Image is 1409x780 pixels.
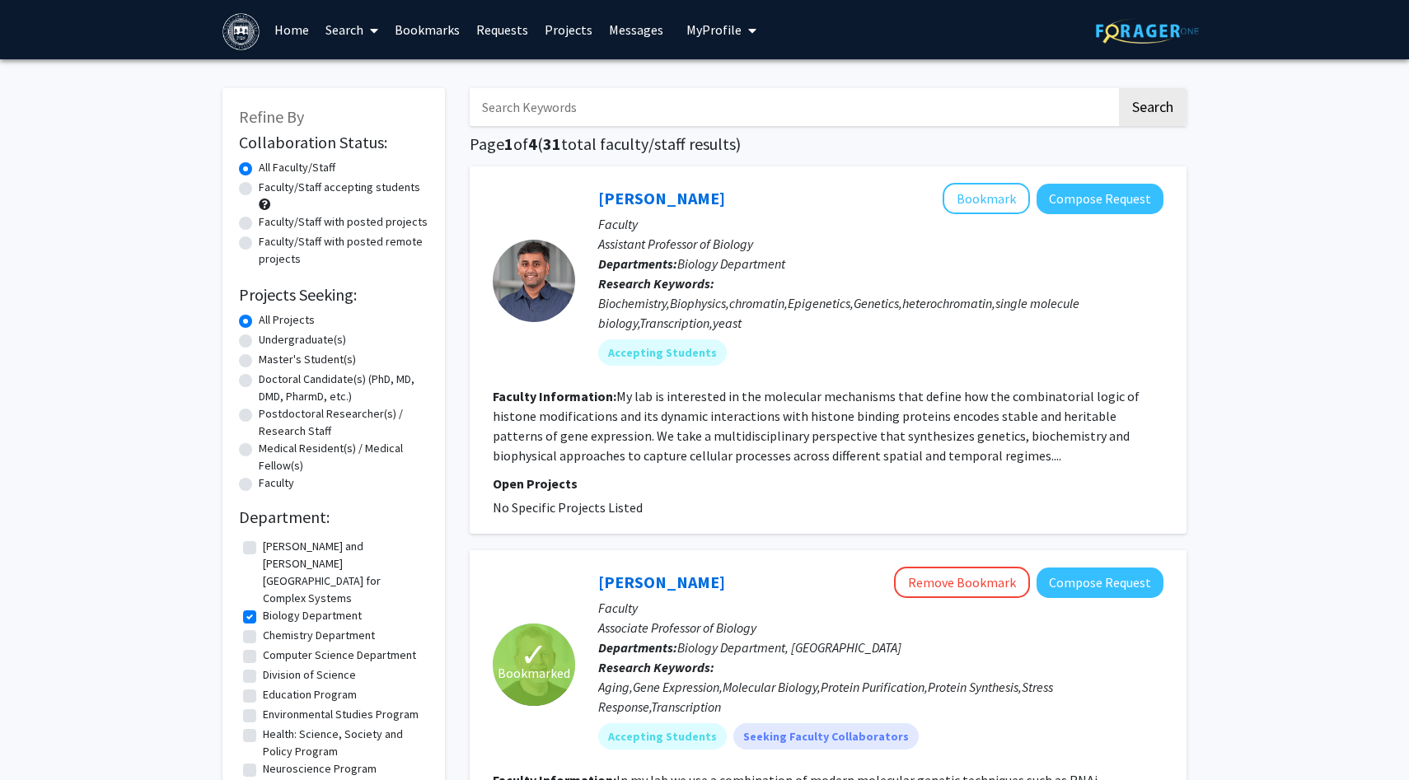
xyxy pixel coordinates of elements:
[263,647,416,664] label: Computer Science Department
[259,331,346,348] label: Undergraduate(s)
[536,1,601,58] a: Projects
[259,371,428,405] label: Doctoral Candidate(s) (PhD, MD, DMD, PharmD, etc.)
[259,311,315,329] label: All Projects
[598,677,1163,717] div: Aging,Gene Expression,Molecular Biology,Protein Purification,Protein Synthesis,Stress Response,Tr...
[598,255,677,272] b: Departments:
[263,686,357,703] label: Education Program
[239,285,428,305] h2: Projects Seeking:
[259,159,335,176] label: All Faculty/Staff
[263,627,375,644] label: Chemistry Department
[943,183,1030,214] button: Add Kaushik Ragunathan to Bookmarks
[598,723,727,750] mat-chip: Accepting Students
[317,1,386,58] a: Search
[259,405,428,440] label: Postdoctoral Researcher(s) / Research Staff
[733,723,919,750] mat-chip: Seeking Faculty Collaborators
[598,618,1163,638] p: Associate Professor of Biology
[263,607,362,624] label: Biology Department
[263,706,419,723] label: Environmental Studies Program
[598,339,727,366] mat-chip: Accepting Students
[259,474,294,492] label: Faculty
[598,234,1163,254] p: Assistant Professor of Biology
[470,88,1116,126] input: Search Keywords
[263,538,424,607] label: [PERSON_NAME] and [PERSON_NAME][GEOGRAPHIC_DATA] for Complex Systems
[239,507,428,527] h2: Department:
[259,440,428,474] label: Medical Resident(s) / Medical Fellow(s)
[677,255,785,272] span: Biology Department
[239,133,428,152] h2: Collaboration Status:
[598,572,725,592] a: [PERSON_NAME]
[598,293,1163,333] div: Biochemistry,Biophysics,chromatin,Epigenetics,Genetics,heterochromatin,single molecule biology,Tr...
[386,1,468,58] a: Bookmarks
[543,133,561,154] span: 31
[598,188,725,208] a: [PERSON_NAME]
[493,499,643,516] span: No Specific Projects Listed
[1037,567,1163,598] button: Compose Request to Michael Marr
[894,567,1030,598] button: Remove Bookmark
[520,647,548,663] span: ✓
[470,134,1187,154] h1: Page of ( total faculty/staff results)
[259,213,428,231] label: Faculty/Staff with posted projects
[263,760,377,778] label: Neuroscience Program
[259,179,420,196] label: Faculty/Staff accepting students
[598,659,714,675] b: Research Keywords:
[498,663,570,683] span: Bookmarked
[598,214,1163,234] p: Faculty
[493,474,1163,493] p: Open Projects
[263,726,424,760] label: Health: Science, Society and Policy Program
[468,1,536,58] a: Requests
[259,233,428,268] label: Faculty/Staff with posted remote projects
[528,133,537,154] span: 4
[598,275,714,292] b: Research Keywords:
[601,1,672,58] a: Messages
[493,388,616,404] b: Faculty Information:
[686,21,742,38] span: My Profile
[677,639,901,656] span: Biology Department, [GEOGRAPHIC_DATA]
[12,706,70,768] iframe: Chat
[493,388,1140,464] fg-read-more: My lab is interested in the molecular mechanisms that define how the combinatorial logic of histo...
[259,351,356,368] label: Master's Student(s)
[598,598,1163,618] p: Faculty
[263,666,356,684] label: Division of Science
[239,106,304,127] span: Refine By
[266,1,317,58] a: Home
[598,639,677,656] b: Departments:
[1119,88,1187,126] button: Search
[504,133,513,154] span: 1
[1037,184,1163,214] button: Compose Request to Kaushik Ragunathan
[222,13,260,50] img: Brandeis University Logo
[1096,18,1199,44] img: ForagerOne Logo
